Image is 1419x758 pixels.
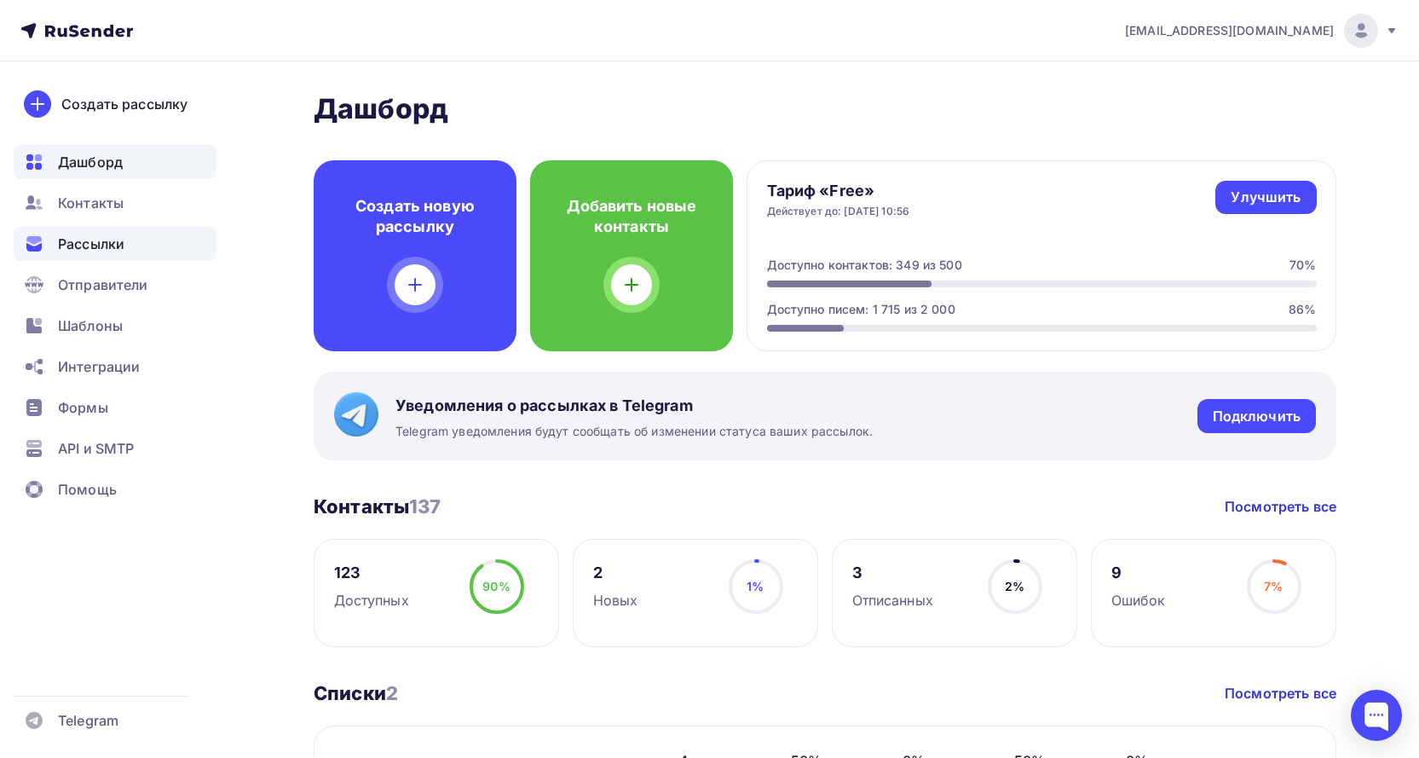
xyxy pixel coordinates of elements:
span: 2 [386,682,398,704]
span: Контакты [58,193,124,213]
span: Рассылки [58,234,124,254]
span: Telegram [58,710,118,731]
span: Интеграции [58,356,140,377]
span: Шаблоны [58,315,123,336]
div: 123 [334,563,409,583]
h4: Создать новую рассылку [341,196,489,237]
a: Улучшить [1215,181,1316,214]
a: Дашборд [14,145,216,179]
div: Подключить [1213,407,1301,426]
div: 86% [1289,301,1316,318]
div: Отписанных [852,590,933,610]
span: Telegram уведомления будут сообщать об изменении статуса ваших рассылок. [395,423,873,440]
span: API и SMTP [58,438,134,459]
a: Посмотреть все [1225,496,1336,517]
div: 9 [1111,563,1166,583]
span: Отправители [58,275,148,295]
span: Помощь [58,479,117,500]
div: 3 [852,563,933,583]
div: Доступных [334,590,409,610]
span: 2% [1005,579,1024,593]
a: Шаблоны [14,309,216,343]
a: Посмотреть все [1225,683,1336,703]
span: 137 [409,495,441,518]
div: Улучшить [1231,188,1301,207]
span: 90% [482,579,510,593]
h3: Списки [314,681,398,705]
div: Новых [593,590,638,610]
div: Доступно контактов: 349 из 500 [767,257,962,274]
div: Доступно писем: 1 715 из 2 000 [767,301,955,318]
div: Создать рассылку [61,94,187,114]
span: Уведомления о рассылках в Telegram [395,396,873,416]
h3: Контакты [314,495,441,518]
div: Действует до: [DATE] 10:56 [767,205,910,218]
span: Дашборд [58,152,123,172]
h2: Дашборд [314,92,1336,126]
div: 70% [1289,257,1316,274]
h4: Добавить новые контакты [557,196,706,237]
span: [EMAIL_ADDRESS][DOMAIN_NAME] [1125,22,1334,39]
a: Рассылки [14,227,216,261]
a: Отправители [14,268,216,302]
div: Ошибок [1111,590,1166,610]
h4: Тариф «Free» [767,181,910,201]
div: 2 [593,563,638,583]
a: [EMAIL_ADDRESS][DOMAIN_NAME] [1125,14,1399,48]
a: Контакты [14,186,216,220]
span: 7% [1264,579,1283,593]
a: Формы [14,391,216,425]
span: Формы [58,397,108,418]
span: 1% [747,579,764,593]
